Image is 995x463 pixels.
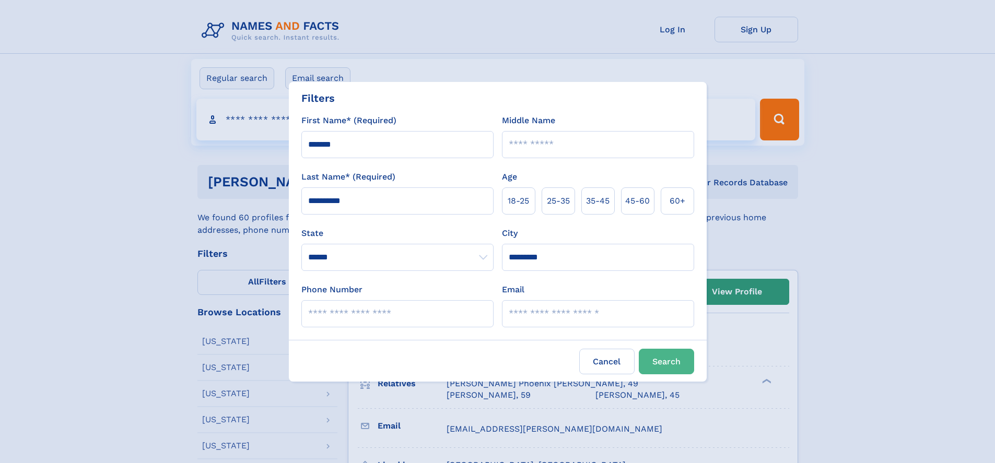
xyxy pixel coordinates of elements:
[502,227,518,240] label: City
[639,349,694,374] button: Search
[579,349,635,374] label: Cancel
[502,114,555,127] label: Middle Name
[301,171,395,183] label: Last Name* (Required)
[502,171,517,183] label: Age
[625,195,650,207] span: 45‑60
[586,195,610,207] span: 35‑45
[301,283,362,296] label: Phone Number
[508,195,529,207] span: 18‑25
[547,195,570,207] span: 25‑35
[301,114,396,127] label: First Name* (Required)
[301,227,494,240] label: State
[502,283,524,296] label: Email
[670,195,685,207] span: 60+
[301,90,335,106] div: Filters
